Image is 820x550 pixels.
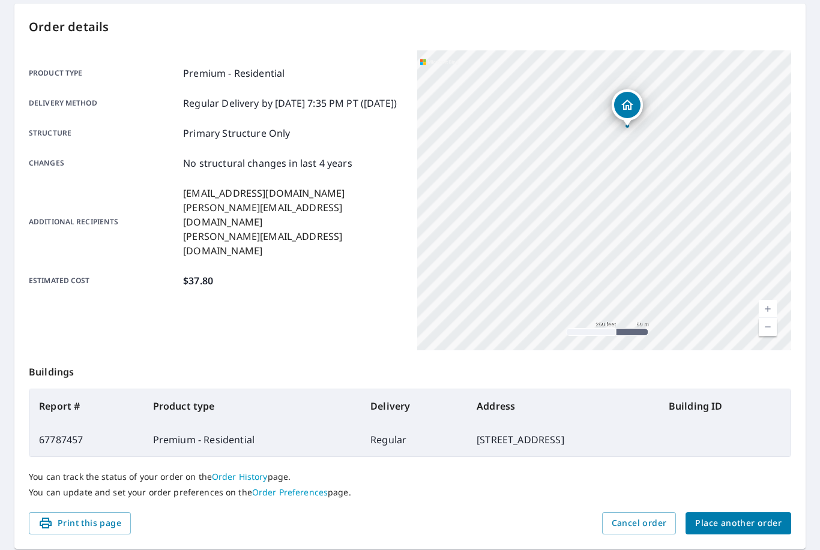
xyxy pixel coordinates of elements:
[183,96,397,110] p: Regular Delivery by [DATE] 7:35 PM PT ([DATE])
[759,318,777,336] a: Current Level 17, Zoom Out
[183,66,285,80] p: Premium - Residential
[29,126,178,140] p: Structure
[29,156,178,170] p: Changes
[38,516,121,531] span: Print this page
[29,389,143,423] th: Report #
[695,516,782,531] span: Place another order
[143,389,361,423] th: Product type
[361,423,467,456] td: Regular
[183,156,352,170] p: No structural changes in last 4 years
[29,487,791,498] p: You can update and set your order preferences on the page.
[759,300,777,318] a: Current Level 17, Zoom In
[29,96,178,110] p: Delivery method
[659,389,791,423] th: Building ID
[29,350,791,389] p: Buildings
[183,229,403,258] p: [PERSON_NAME][EMAIL_ADDRESS][DOMAIN_NAME]
[29,274,178,288] p: Estimated cost
[252,486,328,498] a: Order Preferences
[602,512,677,534] button: Cancel order
[143,423,361,456] td: Premium - Residential
[29,186,178,258] p: Additional recipients
[467,423,659,456] td: [STREET_ADDRESS]
[29,18,791,36] p: Order details
[183,126,290,140] p: Primary Structure Only
[183,200,403,229] p: [PERSON_NAME][EMAIL_ADDRESS][DOMAIN_NAME]
[686,512,791,534] button: Place another order
[183,186,403,200] p: [EMAIL_ADDRESS][DOMAIN_NAME]
[467,389,659,423] th: Address
[29,471,791,482] p: You can track the status of your order on the page.
[29,66,178,80] p: Product type
[612,89,643,127] div: Dropped pin, building 1, Residential property, 206 Lone Oak Rd Red House, WV 25168
[29,423,143,456] td: 67787457
[212,471,268,482] a: Order History
[361,389,467,423] th: Delivery
[183,274,213,288] p: $37.80
[612,516,667,531] span: Cancel order
[29,512,131,534] button: Print this page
